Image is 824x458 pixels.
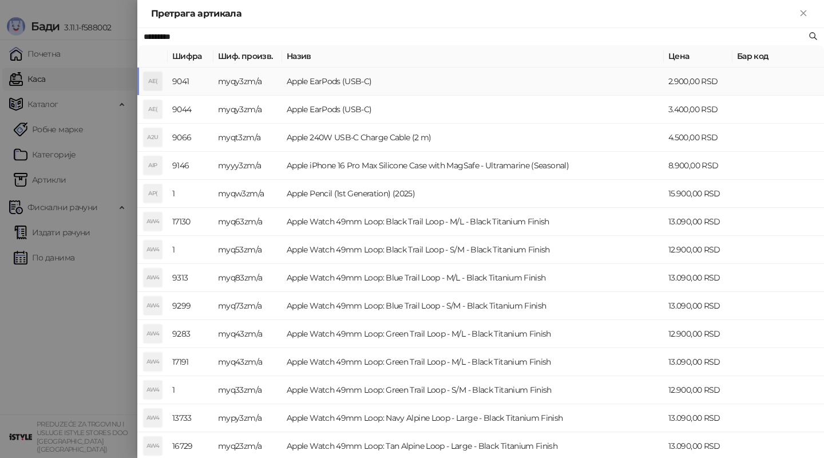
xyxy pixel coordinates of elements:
td: 13733 [168,404,213,432]
td: Apple Watch 49mm Loop: Green Trail Loop - M/L - Black Titanium Finish [282,348,664,376]
th: Шиф. произв. [213,45,282,68]
td: Apple Watch 49mm Loop: Green Trail Loop - M/L - Black Titanium Finish [282,320,664,348]
div: AW4 [144,240,162,259]
td: Apple EarPods (USB-C) [282,96,664,124]
td: myqy3zm/a [213,68,282,96]
td: 12.900,00 RSD [664,236,732,264]
td: Apple iPhone 16 Pro Max Silicone Case with MagSafe - Ultramarine (Seasonal) [282,152,664,180]
td: Apple Watch 49mm Loop: Navy Alpine Loop - Large - Black Titanium Finish [282,404,664,432]
div: AIP [144,156,162,175]
td: myq73zm/a [213,292,282,320]
div: AW4 [144,437,162,455]
div: AW4 [144,269,162,287]
td: myqy3zm/a [213,96,282,124]
td: 13.090,00 RSD [664,264,732,292]
div: AW4 [144,212,162,231]
td: 17130 [168,208,213,236]
td: myq63zm/a [213,208,282,236]
th: Назив [282,45,664,68]
td: Apple 240W USB-C Charge Cable (2 m) [282,124,664,152]
td: 9283 [168,320,213,348]
td: Apple Watch 49mm Loop: Blue Trail Loop - S/M - Black Titanium Finish [282,292,664,320]
td: 13.090,00 RSD [664,348,732,376]
td: myq83zm/a [213,264,282,292]
td: 13.090,00 RSD [664,208,732,236]
td: 2.900,00 RSD [664,68,732,96]
div: AP( [144,184,162,203]
td: Apple Watch 49mm Loop: Green Trail Loop - S/M - Black Titanium Finish [282,376,664,404]
td: 9041 [168,68,213,96]
td: myqw3zm/a [213,180,282,208]
div: AW4 [144,297,162,315]
td: 15.900,00 RSD [664,180,732,208]
td: 8.900,00 RSD [664,152,732,180]
td: Apple Watch 49mm Loop: Blue Trail Loop - M/L - Black Titanium Finish [282,264,664,292]
td: Apple Watch 49mm Loop: Black Trail Loop - S/M - Black Titanium Finish [282,236,664,264]
td: 13.090,00 RSD [664,404,732,432]
td: 17191 [168,348,213,376]
div: Претрага артикала [151,7,797,21]
td: 9066 [168,124,213,152]
div: AE( [144,72,162,90]
td: 9299 [168,292,213,320]
button: Close [797,7,810,21]
td: myq33zm/a [213,376,282,404]
th: Бар код [732,45,824,68]
td: 4.500,00 RSD [664,124,732,152]
td: Apple Watch 49mm Loop: Black Trail Loop - M/L - Black Titanium Finish [282,208,664,236]
td: myqt3zm/a [213,124,282,152]
td: 12.900,00 RSD [664,376,732,404]
td: Apple EarPods (USB-C) [282,68,664,96]
td: 3.400,00 RSD [664,96,732,124]
div: AW4 [144,381,162,399]
td: 12.900,00 RSD [664,320,732,348]
td: 9313 [168,264,213,292]
div: AE( [144,100,162,119]
div: AW4 [144,353,162,371]
td: myq53zm/a [213,236,282,264]
td: 9044 [168,96,213,124]
th: Цена [664,45,732,68]
div: AW4 [144,325,162,343]
td: 1 [168,376,213,404]
td: mypy3zm/a [213,404,282,432]
td: myq43zm/a [213,348,282,376]
td: 1 [168,180,213,208]
td: 1 [168,236,213,264]
td: myyy3zm/a [213,152,282,180]
div: AW4 [144,409,162,427]
td: 9146 [168,152,213,180]
td: Apple Pencil (1st Generation) (2025) [282,180,664,208]
th: Шифра [168,45,213,68]
div: A2U [144,128,162,147]
td: 13.090,00 RSD [664,292,732,320]
td: myq43zm/a [213,320,282,348]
